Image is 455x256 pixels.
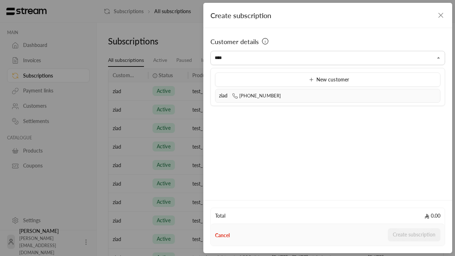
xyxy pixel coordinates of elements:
span: Create subscription [210,11,271,20]
span: Customer details [210,37,259,47]
span: 0.00 [424,212,440,219]
span: Total [215,212,225,219]
span: New customer [306,76,349,82]
button: Cancel [215,232,230,239]
span: ziad [219,92,228,98]
button: Close [434,54,443,62]
span: [PHONE_NUMBER] [232,93,281,98]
